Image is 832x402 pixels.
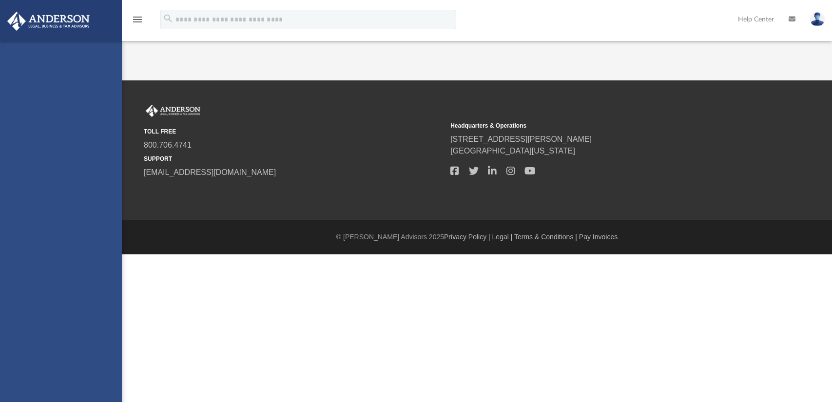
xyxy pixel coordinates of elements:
a: 800.706.4741 [144,141,192,149]
img: Anderson Advisors Platinum Portal [144,105,202,117]
a: menu [132,19,143,25]
div: © [PERSON_NAME] Advisors 2025 [122,232,832,242]
small: SUPPORT [144,154,444,163]
a: Legal | [492,233,513,241]
a: [GEOGRAPHIC_DATA][US_STATE] [450,147,575,155]
a: Pay Invoices [579,233,618,241]
a: Privacy Policy | [444,233,490,241]
a: [STREET_ADDRESS][PERSON_NAME] [450,135,592,143]
img: User Pic [810,12,825,26]
small: TOLL FREE [144,127,444,136]
small: Headquarters & Operations [450,121,750,130]
a: Terms & Conditions | [514,233,577,241]
i: search [163,13,174,24]
img: Anderson Advisors Platinum Portal [4,12,93,31]
a: [EMAIL_ADDRESS][DOMAIN_NAME] [144,168,276,176]
i: menu [132,14,143,25]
